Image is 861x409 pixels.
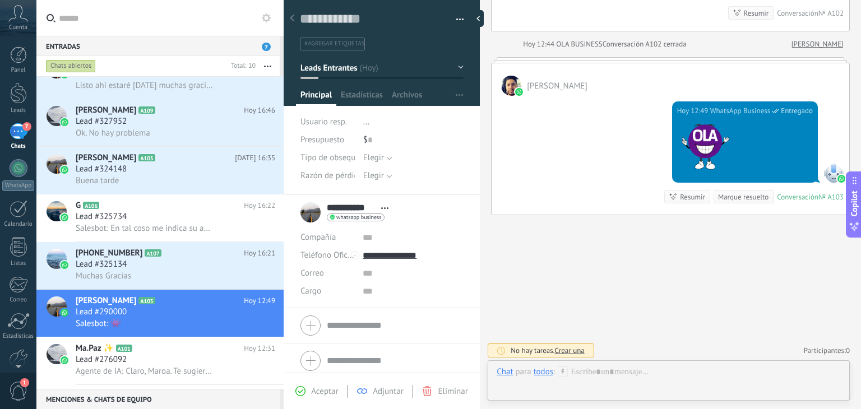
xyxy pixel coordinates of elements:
span: Paul Bermeo [501,76,521,96]
div: Conversación [777,8,818,18]
button: Teléfono Oficina [300,247,354,264]
div: Chats [2,143,35,150]
div: Ocultar [473,10,484,27]
img: icon [61,309,68,317]
span: ... [363,117,370,127]
span: Lead #290000 [76,306,127,318]
div: Compañía [300,229,354,247]
span: Razón de pérdida [300,171,363,180]
div: Entradas [36,36,280,56]
span: Usuario resp. [300,117,347,127]
span: Hoy 16:46 [244,105,275,116]
span: Salesbot: 👾 [76,318,121,329]
span: Elegir [363,170,384,181]
span: Correo [300,268,324,278]
img: icon [61,261,68,269]
img: icon [61,118,68,126]
span: [PERSON_NAME] [76,105,136,116]
span: whatsapp business [336,215,381,220]
span: Muchas Gracias [76,271,131,281]
div: Panel [2,67,35,74]
span: [PHONE_NUMBER] [76,248,142,259]
div: Calendario [2,221,35,228]
img: waba.svg [837,175,845,183]
button: Elegir [363,167,392,185]
span: Archivos [392,90,422,106]
span: A106 [83,202,99,209]
span: Hoy 16:22 [244,200,275,211]
span: Lead #324148 [76,164,127,175]
div: todos [534,366,553,377]
span: Cargo [300,287,321,295]
span: Entregado [781,105,813,117]
span: Listo ahí estaré [DATE] muchas gracias [76,80,214,91]
a: avataricon[PHONE_NUMBER]A107Hoy 16:21Lead #325134Muchas Gracias [36,242,284,289]
div: Presupuesto [300,131,355,149]
span: Salesbot: En tal coso me indica su aspiracion salarial [76,223,214,234]
button: Correo [300,264,324,282]
span: Eliminar [438,386,467,397]
div: Total: 10 [226,61,256,72]
span: A101 [116,345,132,352]
div: $ [363,131,464,149]
a: avatariconGA106Hoy 16:22Lead #325734Salesbot: En tal coso me indica su aspiracion salarial [36,194,284,241]
div: No hay tareas. [511,346,585,355]
span: Ma.Paz ✨ [76,343,114,354]
div: Leads [2,107,35,114]
span: Lead #325734 [76,211,127,222]
span: Cuenta [9,24,27,31]
span: OLA BUSINESS [556,39,603,49]
div: Menciones & Chats de equipo [36,389,280,409]
span: para [516,366,531,378]
span: : [553,366,555,378]
div: Chats abiertos [46,59,96,73]
div: Tipo de obsequio [300,149,355,167]
span: Teléfono Oficina [300,250,359,261]
button: Elegir [363,149,392,167]
span: A107 [145,249,161,257]
span: Tipo de obsequio [300,154,362,162]
span: Hoy 12:49 [244,295,275,306]
span: WhatsApp Business [710,105,771,117]
span: #agregar etiquetas [304,40,364,48]
div: Razón de pérdida [300,167,355,185]
div: № A103 [818,192,844,202]
span: [PERSON_NAME] [76,152,136,164]
div: WhatsApp [2,180,34,191]
a: avatariconMa.Paz ✨A101Hoy 12:31Lead #276092Agente de IA: Claro, Maroa. Te sugiero que agendemos l... [36,337,284,384]
div: Hoy 12:44 [523,39,556,50]
div: Correo [2,296,35,304]
span: Presupuesto [300,134,344,145]
span: 1 [20,378,29,387]
span: [DATE] 16:35 [235,152,275,164]
span: G [76,200,81,211]
a: avataricon[PERSON_NAME]A103Hoy 12:49Lead #290000Salesbot: 👾 [36,290,284,337]
span: 7 [262,43,271,51]
button: Más [256,56,280,76]
div: Listas [2,260,35,267]
img: waba.svg [515,88,523,96]
span: 0 [846,346,850,355]
div: Hoy 12:49 [677,105,710,117]
div: № A102 [818,8,844,18]
img: icon [61,213,68,221]
span: A103 [138,297,155,304]
span: Lead #276092 [76,354,127,365]
div: Conversación [777,192,818,202]
a: avataricon[PERSON_NAME]A105[DATE] 16:35Lead #324148Buena tarde [36,147,284,194]
span: Crear una [555,346,585,355]
span: Ok. No hay problema [76,128,150,138]
span: 7 [22,122,31,131]
div: Resumir [680,192,705,202]
span: WhatsApp Business [823,162,844,183]
span: Copilot [849,191,860,217]
span: Lead #325134 [76,259,127,270]
span: Hoy 12:31 [244,343,275,354]
a: Participantes:0 [804,346,850,355]
span: Elegir [363,152,384,163]
span: Lead #327952 [76,116,127,127]
a: [PERSON_NAME] [791,39,844,50]
span: Agente de IA: Claro, Maroa. Te sugiero que agendemos la reunión para el próximo [DATE] a las 10:0... [76,366,214,377]
span: Adjuntar [373,386,404,397]
span: Aceptar [311,386,338,397]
